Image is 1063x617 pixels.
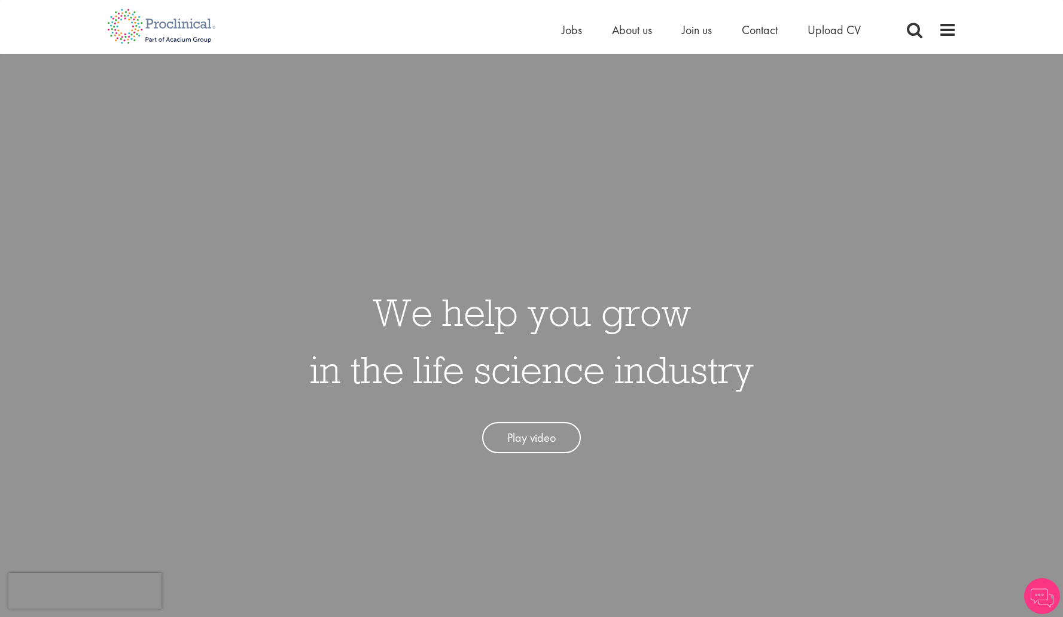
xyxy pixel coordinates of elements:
[742,22,778,38] a: Contact
[682,22,712,38] a: Join us
[562,22,582,38] a: Jobs
[482,422,581,454] a: Play video
[808,22,861,38] a: Upload CV
[1024,578,1060,614] img: Chatbot
[310,283,754,398] h1: We help you grow in the life science industry
[612,22,652,38] a: About us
